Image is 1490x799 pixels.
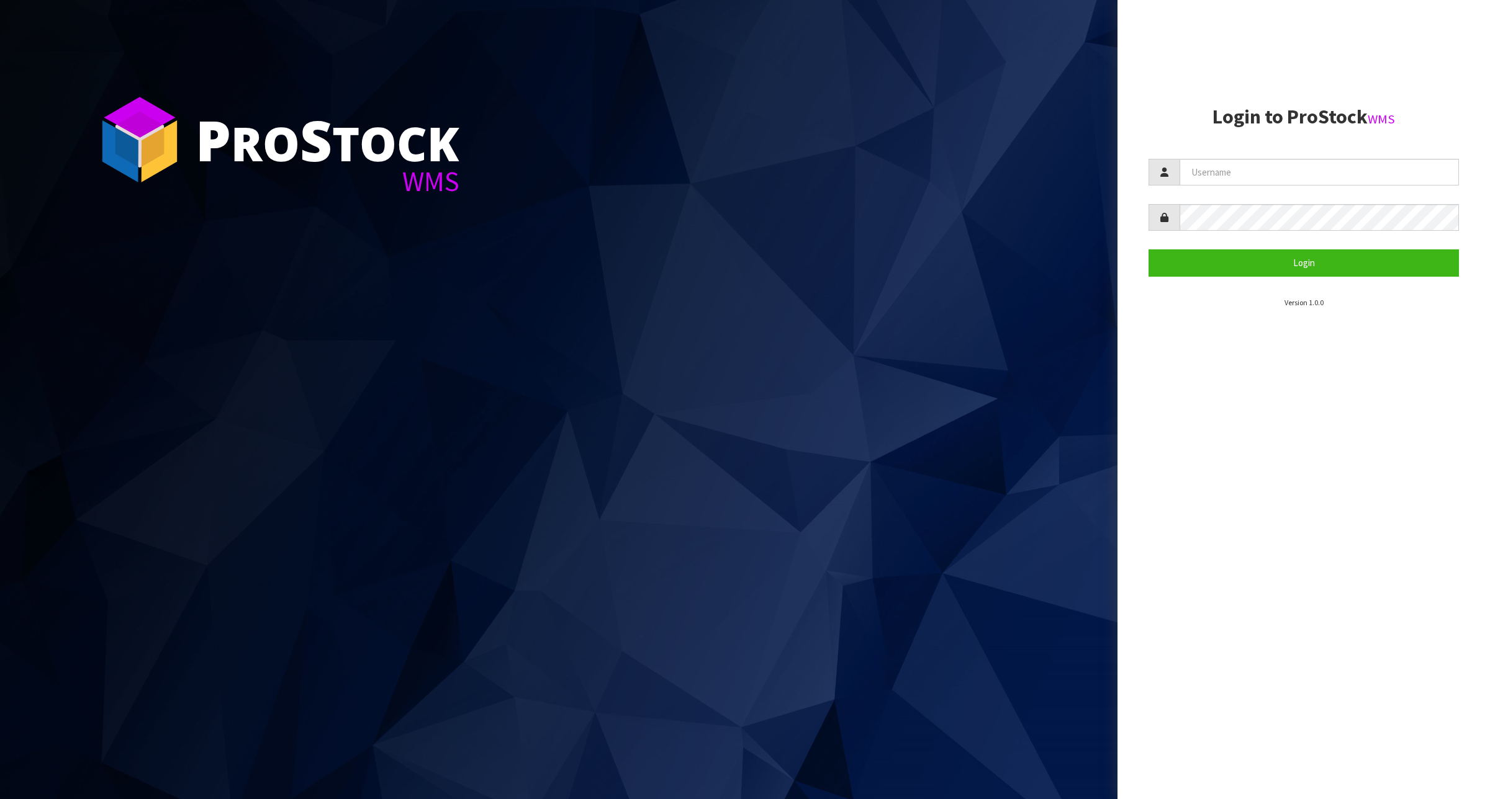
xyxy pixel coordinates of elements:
input: Username [1180,159,1459,185]
div: WMS [196,167,459,195]
small: WMS [1368,111,1395,127]
div: ro tock [196,112,459,167]
span: P [196,102,231,177]
button: Login [1149,249,1459,276]
span: S [300,102,332,177]
small: Version 1.0.0 [1285,298,1324,307]
img: ProStock Cube [93,93,186,186]
h2: Login to ProStock [1149,106,1459,128]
